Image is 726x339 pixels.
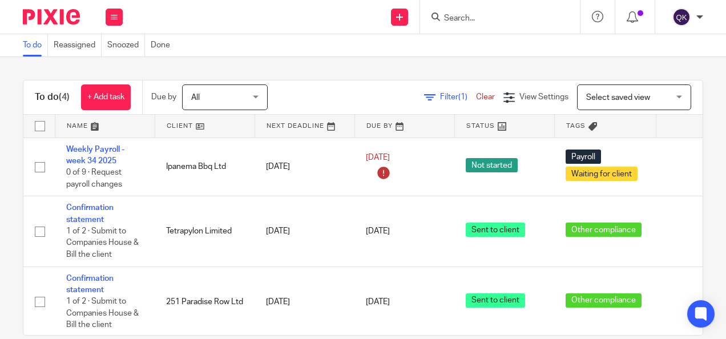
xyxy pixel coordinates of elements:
[466,223,525,237] span: Sent to client
[35,91,70,103] h1: To do
[440,93,476,101] span: Filter
[81,84,131,110] a: + Add task
[566,223,642,237] span: Other compliance
[66,168,122,188] span: 0 of 9 · Request payroll changes
[66,204,114,223] a: Confirmation statement
[566,123,586,129] span: Tags
[366,298,390,306] span: [DATE]
[66,227,139,259] span: 1 of 2 · Submit to Companies House & Bill the client
[66,275,114,294] a: Confirmation statement
[443,14,546,24] input: Search
[566,293,642,308] span: Other compliance
[519,93,568,101] span: View Settings
[466,158,518,172] span: Not started
[566,150,601,164] span: Payroll
[458,93,467,101] span: (1)
[155,138,255,196] td: Ipanema Bbq Ltd
[672,8,691,26] img: svg%3E
[566,167,638,181] span: Waiting for client
[466,293,525,308] span: Sent to client
[54,34,102,56] a: Reassigned
[476,93,495,101] a: Clear
[155,267,255,337] td: 251 Paradise Row Ltd
[66,146,124,165] a: Weekly Payroll - week 34 2025
[366,154,390,162] span: [DATE]
[366,227,390,235] span: [DATE]
[23,34,48,56] a: To do
[155,196,255,267] td: Tetrapylon Limited
[191,94,200,102] span: All
[255,196,354,267] td: [DATE]
[255,138,354,196] td: [DATE]
[107,34,145,56] a: Snoozed
[255,267,354,337] td: [DATE]
[151,91,176,103] p: Due by
[23,9,80,25] img: Pixie
[586,94,650,102] span: Select saved view
[66,298,139,329] span: 1 of 2 · Submit to Companies House & Bill the client
[151,34,176,56] a: Done
[59,92,70,102] span: (4)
